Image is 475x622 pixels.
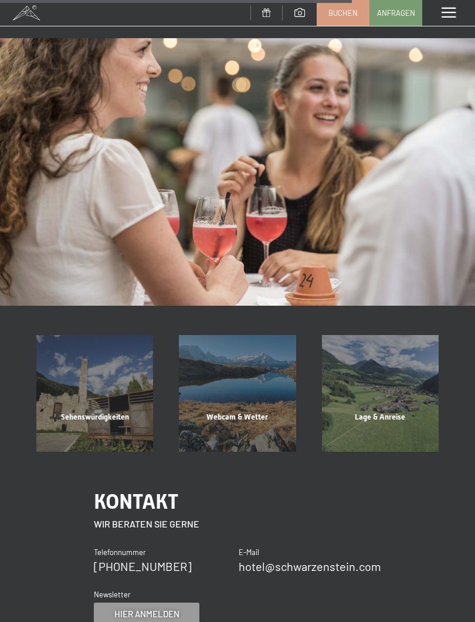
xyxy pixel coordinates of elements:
[166,335,308,452] a: Shopping in Südtirol (Bruneck, Meran …): ein Highlight! Webcam & Wetter
[61,413,129,421] span: Sehenswürdigkeiten
[114,608,179,620] span: Hier anmelden
[328,8,358,18] span: Buchen
[309,335,452,452] a: Shopping in Südtirol (Bruneck, Meran …): ein Highlight! Lage & Anreise
[206,413,268,421] span: Webcam & Wetter
[94,547,146,557] span: Telefonnummer
[94,590,131,599] span: Newsletter
[355,413,405,421] span: Lage & Anreise
[94,559,192,573] a: [PHONE_NUMBER]
[377,8,415,18] span: Anfragen
[239,559,381,573] a: hotel@schwarzenstein.com
[94,518,199,529] span: Wir beraten Sie gerne
[94,489,178,513] span: Kontakt
[23,335,166,452] a: Shopping in Südtirol (Bruneck, Meran …): ein Highlight! Sehenswürdigkeiten
[317,1,369,25] a: Buchen
[370,1,422,25] a: Anfragen
[239,547,259,557] span: E-Mail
